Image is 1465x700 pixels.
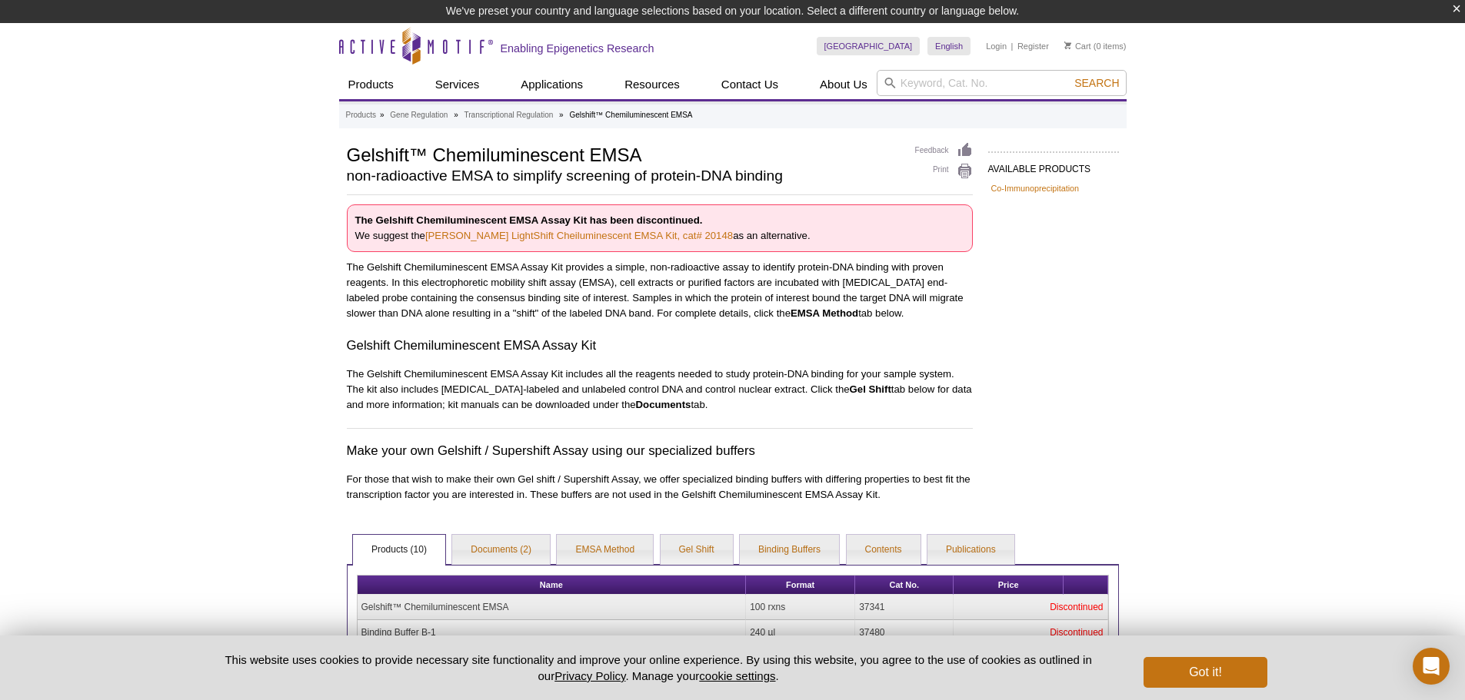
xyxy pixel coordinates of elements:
[390,108,448,122] a: Gene Regulation
[855,576,954,595] th: Cat No.
[1011,37,1014,55] li: |
[988,151,1119,179] h2: AVAILABLE PRODUCTS
[817,37,921,55] a: [GEOGRAPHIC_DATA]
[347,337,973,355] h3: Gelshift Chemiluminescent EMSA Assay Kit
[1413,648,1450,685] div: Open Intercom Messenger
[661,535,733,566] a: Gel Shift
[712,70,787,99] a: Contact Us
[915,142,973,159] a: Feedback
[347,367,973,413] p: The Gelshift Chemiluminescent EMSA Assay Kit includes all the reagents needed to study protein-DN...
[347,142,900,165] h1: Gelshift™ Chemiluminescent EMSA
[877,70,1127,96] input: Keyword, Cat. No.
[358,576,747,595] th: Name
[740,535,839,566] a: Binding Buffers
[380,111,385,119] li: »
[554,669,625,682] a: Privacy Policy
[746,595,855,620] td: 100 rxns
[198,652,1119,684] p: This website uses cookies to provide necessary site functionality and improve your online experie...
[1144,657,1267,688] button: Got it!
[511,70,592,99] a: Applications
[501,41,654,55] h2: Enabling Epigenetics Research
[1064,41,1071,49] img: Your Cart
[464,108,554,122] a: Transcriptional Regulation
[425,230,733,241] a: [PERSON_NAME] LightShift Cheiluminescent EMSA Kit, cat# 20148
[1017,41,1049,51] a: Register
[426,70,489,99] a: Services
[1070,76,1124,90] button: Search
[699,669,775,682] button: cookie settings
[452,535,550,566] a: Documents (2)
[569,111,692,119] li: Gelshift™ Chemiluminescent EMSA
[347,442,973,460] h3: Make your own Gelshift / Supershift Assay using our specialized buffers
[915,163,973,180] a: Print
[353,535,445,566] a: Products (10)
[358,595,747,620] td: Gelshift™ Chemiluminescent EMSA
[850,383,891,395] strong: Gel Shift
[954,595,1107,620] td: Discontinued
[347,204,973,252] p: We suggest the as an alternative.
[991,181,1080,195] a: Co-Immunoprecipitation
[339,70,403,99] a: Products
[358,620,747,645] td: Binding Buffer B-1
[855,620,954,645] td: 37480
[347,472,973,503] p: For those that wish to make their own Gel shift / Supershift Assay, we offer specialized binding ...
[986,41,1007,51] a: Login
[346,108,376,122] a: Products
[347,260,973,321] p: The Gelshift Chemiluminescent EMSA Assay Kit provides a simple, non-radioactive assay to identify...
[927,37,971,55] a: English
[1064,41,1091,51] a: Cart
[954,576,1064,595] th: Price
[454,111,458,119] li: »
[746,620,855,645] td: 240 µl
[1064,37,1127,55] li: (0 items)
[927,535,1014,566] a: Publications
[615,70,689,99] a: Resources
[954,620,1107,645] td: Discontinued
[811,70,877,99] a: About Us
[355,214,703,226] strong: The Gelshift Chemiluminescent EMSA Assay Kit has been discontinued.
[855,595,954,620] td: 37341
[347,169,900,183] h2: non-radioactive EMSA to simplify screening of protein-DNA binding
[557,535,653,566] a: EMSA Method
[746,576,855,595] th: Format
[636,399,691,410] strong: Documents
[1074,77,1119,89] span: Search
[559,111,564,119] li: »
[847,535,921,566] a: Contents
[791,307,858,319] strong: EMSA Method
